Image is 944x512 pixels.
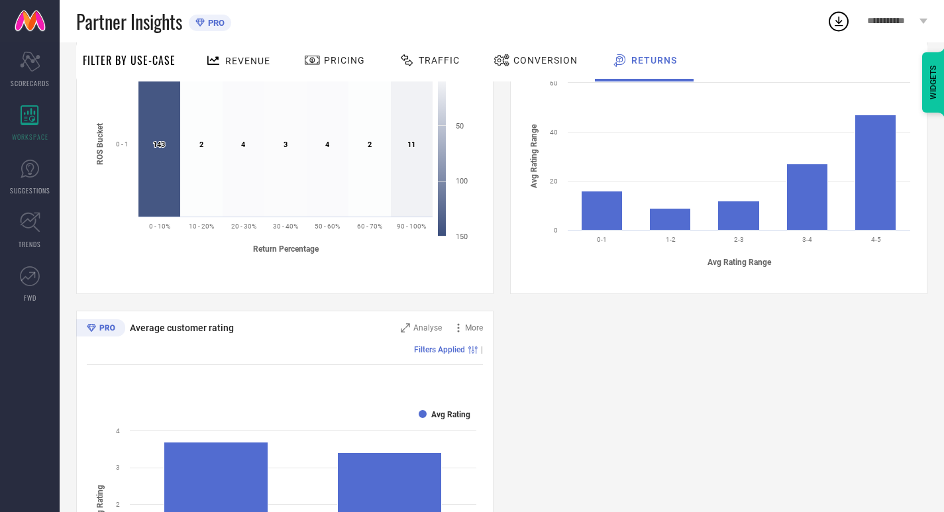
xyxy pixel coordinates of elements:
text: 11 [407,140,415,149]
text: 2 [116,501,120,508]
text: 0 - 10% [149,223,170,230]
text: 10 - 20% [189,223,214,230]
text: 30 - 40% [273,223,298,230]
text: 90 - 100% [397,223,426,230]
span: SCORECARDS [11,78,50,88]
text: 4-5 [871,236,881,243]
text: 3 [116,464,120,471]
span: Filter By Use-Case [83,52,176,68]
svg: Zoom [401,323,410,333]
text: 2 [368,140,372,149]
span: PRO [205,18,225,28]
span: Partner Insights [76,8,182,35]
text: 40 [550,128,558,136]
span: TRENDS [19,239,41,249]
text: 143 [153,140,165,149]
span: Average customer rating [130,323,234,333]
text: 3-4 [802,236,812,243]
text: 0-1 [597,236,607,243]
span: SUGGESTIONS [10,185,50,195]
span: | [481,345,483,354]
text: 50 [456,122,464,130]
span: Revenue [225,56,270,66]
text: 0 [554,227,558,234]
text: 50 - 60% [315,223,340,230]
span: FWD [24,293,36,303]
text: 4 [325,140,330,149]
span: Conversion [513,55,578,66]
text: 60 [550,79,558,87]
span: WORKSPACE [12,132,48,142]
text: Avg Rating [431,410,470,419]
text: 1-2 [666,236,676,243]
div: Open download list [827,9,851,33]
text: 60 - 70% [357,223,382,230]
text: 2 [199,140,203,149]
span: More [465,323,483,333]
tspan: Avg Rating Range [529,124,539,188]
text: 0 - 1 [116,140,129,148]
text: 100 [456,177,468,185]
span: Returns [631,55,677,66]
text: 20 - 30% [231,223,256,230]
div: Premium [76,319,125,339]
text: 3 [284,140,288,149]
text: 4 [241,140,246,149]
tspan: ROS Bucket [95,123,105,164]
tspan: Return Percentage [253,244,319,254]
text: 150 [456,232,468,241]
span: Pricing [324,55,365,66]
span: Filters Applied [414,345,465,354]
text: 20 [550,178,558,185]
text: 4 [116,427,120,435]
tspan: Avg Rating Range [708,258,772,267]
text: 2-3 [734,236,744,243]
span: Analyse [413,323,442,333]
span: Traffic [419,55,460,66]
